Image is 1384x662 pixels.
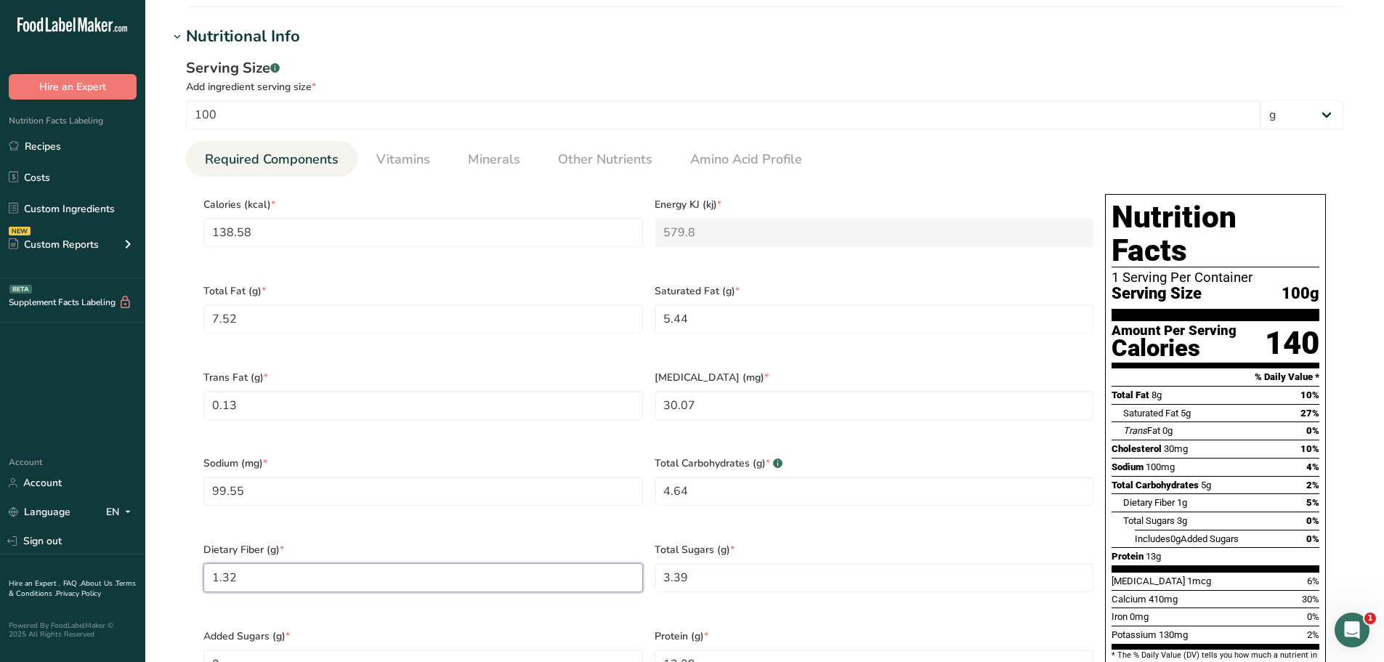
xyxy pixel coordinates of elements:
[203,629,643,644] span: Added Sugars (g)
[1177,497,1187,508] span: 1g
[655,370,1094,385] span: [MEDICAL_DATA] (mg)
[1112,611,1128,622] span: Iron
[1112,480,1199,491] span: Total Carbohydrates
[1282,285,1319,303] span: 100g
[1112,629,1157,640] span: Potassium
[1135,533,1239,544] span: Includes Added Sugars
[1112,551,1144,562] span: Protein
[1112,285,1202,303] span: Serving Size
[1306,533,1319,544] span: 0%
[376,150,430,169] span: Vitamins
[9,285,32,294] div: BETA
[1149,594,1178,605] span: 410mg
[9,237,99,252] div: Custom Reports
[203,456,643,471] span: Sodium (mg)
[1300,408,1319,419] span: 27%
[203,283,643,299] span: Total Fat (g)
[9,74,137,100] button: Hire an Expert
[203,370,643,385] span: Trans Fat (g)
[1112,324,1237,338] div: Amount Per Serving
[9,621,137,639] div: Powered By FoodLabelMaker © 2025 All Rights Reserved
[1123,425,1160,436] span: Fat
[81,578,116,589] a: About Us .
[1123,408,1178,419] span: Saturated Fat
[9,227,31,235] div: NEW
[1123,425,1147,436] i: Trans
[1300,443,1319,454] span: 10%
[1302,594,1319,605] span: 30%
[655,197,1094,212] span: Energy KJ (kj)
[1162,425,1173,436] span: 0g
[655,629,1094,644] span: Protein (g)
[1177,515,1187,526] span: 3g
[63,578,81,589] a: FAQ .
[9,499,70,525] a: Language
[1307,576,1319,586] span: 6%
[186,57,1343,79] div: Serving Size
[1112,368,1319,386] section: % Daily Value *
[203,542,643,557] span: Dietary Fiber (g)
[186,100,1260,129] input: Type your serving size here
[1306,461,1319,472] span: 4%
[1152,389,1162,400] span: 8g
[1181,408,1191,419] span: 5g
[56,589,101,599] a: Privacy Policy
[655,283,1094,299] span: Saturated Fat (g)
[1112,594,1146,605] span: Calcium
[1187,576,1211,586] span: 1mcg
[106,504,137,521] div: EN
[468,150,520,169] span: Minerals
[9,578,136,599] a: Terms & Conditions .
[1164,443,1188,454] span: 30mg
[1123,515,1175,526] span: Total Sugars
[203,197,643,212] span: Calories (kcal)
[186,25,300,49] div: Nutritional Info
[1306,497,1319,508] span: 5%
[1123,497,1175,508] span: Dietary Fiber
[186,79,1343,94] div: Add ingredient serving size
[1112,389,1149,400] span: Total Fat
[1306,515,1319,526] span: 0%
[1300,389,1319,400] span: 10%
[205,150,339,169] span: Required Components
[1112,338,1237,359] div: Calories
[1112,201,1319,267] h1: Nutrition Facts
[655,542,1094,557] span: Total Sugars (g)
[1112,443,1162,454] span: Cholesterol
[1146,551,1161,562] span: 13g
[1201,480,1211,491] span: 5g
[1146,461,1175,472] span: 100mg
[1112,461,1144,472] span: Sodium
[1335,613,1369,647] iframe: Intercom live chat
[1159,629,1188,640] span: 130mg
[690,150,802,169] span: Amino Acid Profile
[1364,613,1376,624] span: 1
[1306,480,1319,491] span: 2%
[1307,611,1319,622] span: 0%
[1306,425,1319,436] span: 0%
[655,456,1094,471] span: Total Carbohydrates (g)
[1112,576,1185,586] span: [MEDICAL_DATA]
[1265,324,1319,363] div: 140
[9,578,60,589] a: Hire an Expert .
[1307,629,1319,640] span: 2%
[1130,611,1149,622] span: 0mg
[1112,270,1319,285] div: 1 Serving Per Container
[558,150,652,169] span: Other Nutrients
[1170,533,1181,544] span: 0g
